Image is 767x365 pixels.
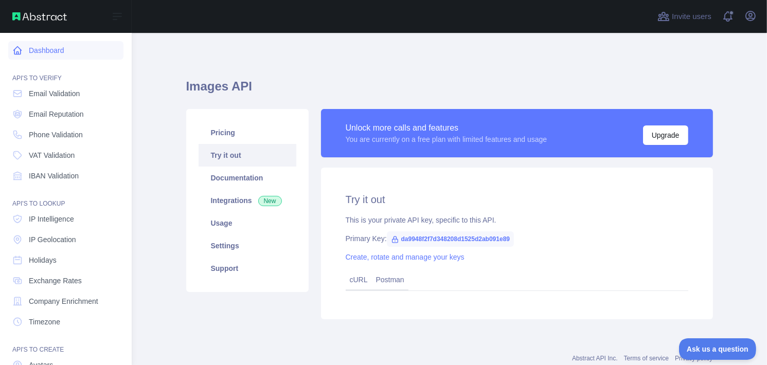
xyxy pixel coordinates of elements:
span: Phone Validation [29,130,83,140]
h2: Try it out [346,192,688,207]
span: IP Geolocation [29,234,76,245]
a: Terms of service [624,355,669,362]
a: Abstract API Inc. [572,355,618,362]
a: Create, rotate and manage your keys [346,253,465,261]
div: Unlock more calls and features [346,122,547,134]
a: Settings [199,234,296,257]
button: Upgrade [643,125,688,145]
a: cURL [350,276,368,284]
a: Integrations New [199,189,296,212]
a: IBAN Validation [8,167,123,185]
a: IP Geolocation [8,230,123,249]
span: Email Reputation [29,109,84,119]
a: Privacy policy [675,355,712,362]
div: API'S TO LOOKUP [8,187,123,208]
a: Email Validation [8,84,123,103]
span: Holidays [29,255,57,265]
a: Documentation [199,167,296,189]
a: Dashboard [8,41,123,60]
span: New [258,196,282,206]
span: IBAN Validation [29,171,79,181]
a: VAT Validation [8,146,123,165]
a: IP Intelligence [8,210,123,228]
a: Timezone [8,313,123,331]
a: Company Enrichment [8,292,123,311]
span: Exchange Rates [29,276,82,286]
div: You are currently on a free plan with limited features and usage [346,134,547,144]
img: Abstract API [12,12,67,21]
h1: Images API [186,78,713,103]
span: Company Enrichment [29,296,98,306]
a: Holidays [8,251,123,269]
a: Support [199,257,296,280]
a: Usage [199,212,296,234]
span: Email Validation [29,88,80,99]
a: Email Reputation [8,105,123,123]
div: Primary Key: [346,233,688,244]
span: Invite users [672,11,711,23]
a: Pricing [199,121,296,144]
div: API'S TO VERIFY [8,62,123,82]
iframe: Toggle Customer Support [679,338,757,360]
span: Timezone [29,317,60,327]
a: Try it out [199,144,296,167]
a: Postman [372,271,408,288]
span: IP Intelligence [29,214,74,224]
a: Phone Validation [8,125,123,144]
div: This is your private API key, specific to this API. [346,215,688,225]
span: VAT Validation [29,150,75,160]
div: API'S TO CREATE [8,333,123,354]
button: Invite users [655,8,714,25]
a: Exchange Rates [8,271,123,290]
span: da9948f2f7d348208d1525d2ab091e89 [387,231,514,247]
